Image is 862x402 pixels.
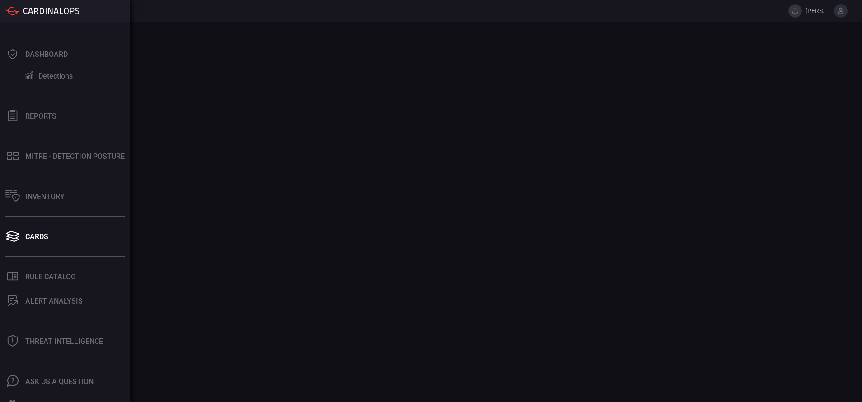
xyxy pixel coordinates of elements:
[25,50,68,59] div: Dashboard
[38,72,73,80] div: Detections
[25,297,83,305] div: ALERT ANALYSIS
[25,232,48,241] div: Cards
[25,273,76,281] div: Rule Catalog
[25,337,103,346] div: Threat Intelligence
[25,377,94,386] div: Ask Us A Question
[806,7,830,14] span: [PERSON_NAME].[PERSON_NAME]
[25,152,125,161] div: MITRE - Detection Posture
[25,192,65,201] div: Inventory
[25,112,56,120] div: Reports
